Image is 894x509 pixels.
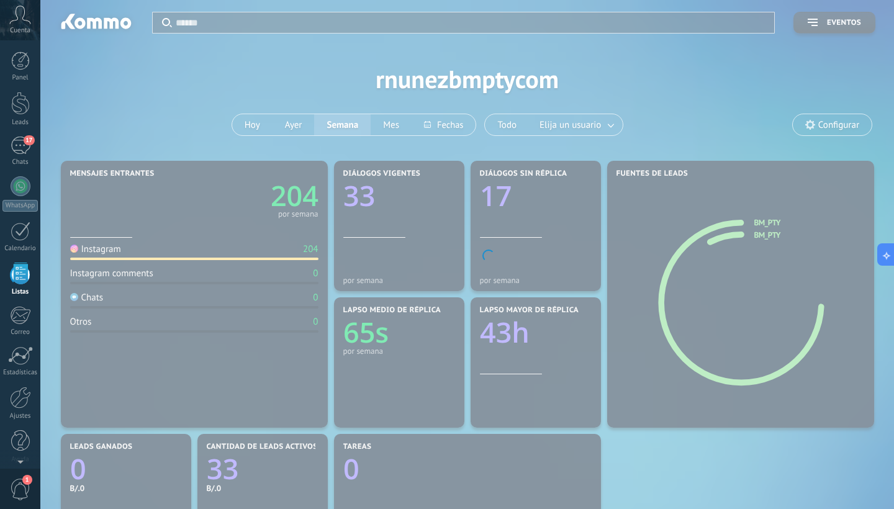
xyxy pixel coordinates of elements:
span: 1 [22,475,32,485]
span: Cuenta [10,27,30,35]
div: Ajustes [2,412,38,420]
div: Correo [2,328,38,336]
span: 17 [24,135,34,145]
div: Listas [2,288,38,296]
div: WhatsApp [2,200,38,212]
div: Panel [2,74,38,82]
div: Calendario [2,245,38,253]
div: Leads [2,119,38,127]
div: Chats [2,158,38,166]
div: Estadísticas [2,369,38,377]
